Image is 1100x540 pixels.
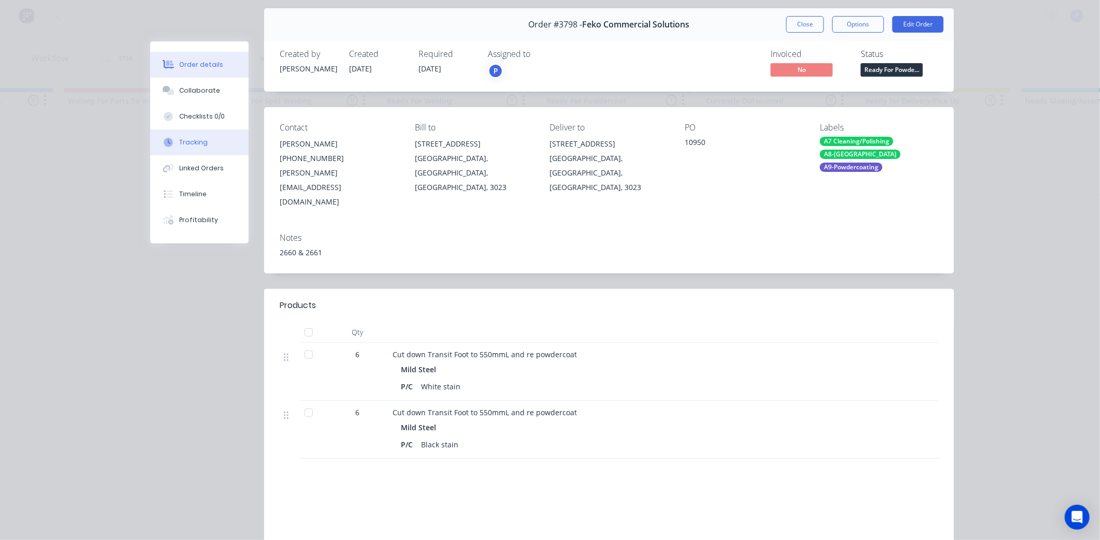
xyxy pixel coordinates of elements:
[550,123,669,133] div: Deliver to
[415,137,533,195] div: [STREET_ADDRESS][GEOGRAPHIC_DATA], [GEOGRAPHIC_DATA], [GEOGRAPHIC_DATA], 3023
[417,437,462,452] div: Black stain
[150,207,249,233] button: Profitability
[685,137,803,151] div: 10950
[415,151,533,195] div: [GEOGRAPHIC_DATA], [GEOGRAPHIC_DATA], [GEOGRAPHIC_DATA], 3023
[355,407,359,418] span: 6
[179,189,207,199] div: Timeline
[861,49,938,59] div: Status
[401,420,440,435] div: Mild Steel
[488,49,591,59] div: Assigned to
[529,20,583,30] span: Order #3798 -
[280,63,337,74] div: [PERSON_NAME]
[771,49,848,59] div: Invoiced
[150,78,249,104] button: Collaborate
[179,86,220,95] div: Collaborate
[150,181,249,207] button: Timeline
[280,49,337,59] div: Created by
[820,123,938,133] div: Labels
[415,123,533,133] div: Bill to
[326,322,388,343] div: Qty
[820,137,893,146] div: A7 Cleaning/Polishing
[550,137,669,151] div: [STREET_ADDRESS]
[1065,505,1090,530] div: Open Intercom Messenger
[685,123,803,133] div: PO
[401,379,417,394] div: P/C
[415,137,533,151] div: [STREET_ADDRESS]
[892,16,944,33] button: Edit Order
[355,349,359,360] span: 6
[488,63,503,79] button: P
[280,123,398,133] div: Contact
[401,437,417,452] div: P/C
[861,63,923,76] span: Ready For Powde...
[786,16,824,33] button: Close
[280,166,398,209] div: [PERSON_NAME][EMAIL_ADDRESS][DOMAIN_NAME]
[832,16,884,33] button: Options
[393,349,577,359] span: Cut down Transit Foot to 550mmL and re powdercoat
[418,49,475,59] div: Required
[401,362,440,377] div: Mild Steel
[280,151,398,166] div: [PHONE_NUMBER]
[179,215,218,225] div: Profitability
[349,64,372,74] span: [DATE]
[179,164,224,173] div: Linked Orders
[418,64,441,74] span: [DATE]
[150,104,249,129] button: Checklists 0/0
[771,63,833,76] span: No
[393,407,577,417] span: Cut down Transit Foot to 550mmL and re powdercoat
[280,299,316,312] div: Products
[583,20,690,30] span: Feko Commercial Solutions
[349,49,406,59] div: Created
[417,379,465,394] div: White stain
[550,151,669,195] div: [GEOGRAPHIC_DATA], [GEOGRAPHIC_DATA], [GEOGRAPHIC_DATA], 3023
[820,163,882,172] div: A9-Powdercoating
[280,137,398,151] div: [PERSON_NAME]
[280,233,938,243] div: Notes
[150,52,249,78] button: Order details
[820,150,901,159] div: A8-[GEOGRAPHIC_DATA]
[150,129,249,155] button: Tracking
[179,138,208,147] div: Tracking
[179,112,225,121] div: Checklists 0/0
[150,155,249,181] button: Linked Orders
[280,247,938,258] div: 2660 & 2661
[550,137,669,195] div: [STREET_ADDRESS][GEOGRAPHIC_DATA], [GEOGRAPHIC_DATA], [GEOGRAPHIC_DATA], 3023
[179,60,223,69] div: Order details
[861,63,923,79] button: Ready For Powde...
[280,137,398,209] div: [PERSON_NAME][PHONE_NUMBER][PERSON_NAME][EMAIL_ADDRESS][DOMAIN_NAME]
